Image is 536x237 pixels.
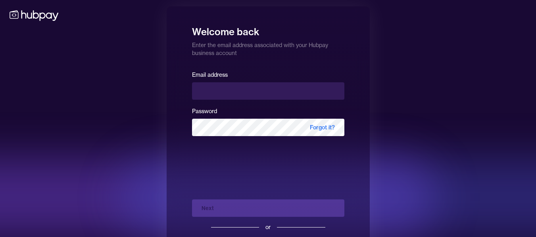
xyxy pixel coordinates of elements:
p: Enter the email address associated with your Hubpay business account [192,38,344,57]
label: Email address [192,71,228,78]
span: Forgot it? [300,119,344,136]
div: or [265,223,271,231]
label: Password [192,108,217,115]
h1: Welcome back [192,21,344,38]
